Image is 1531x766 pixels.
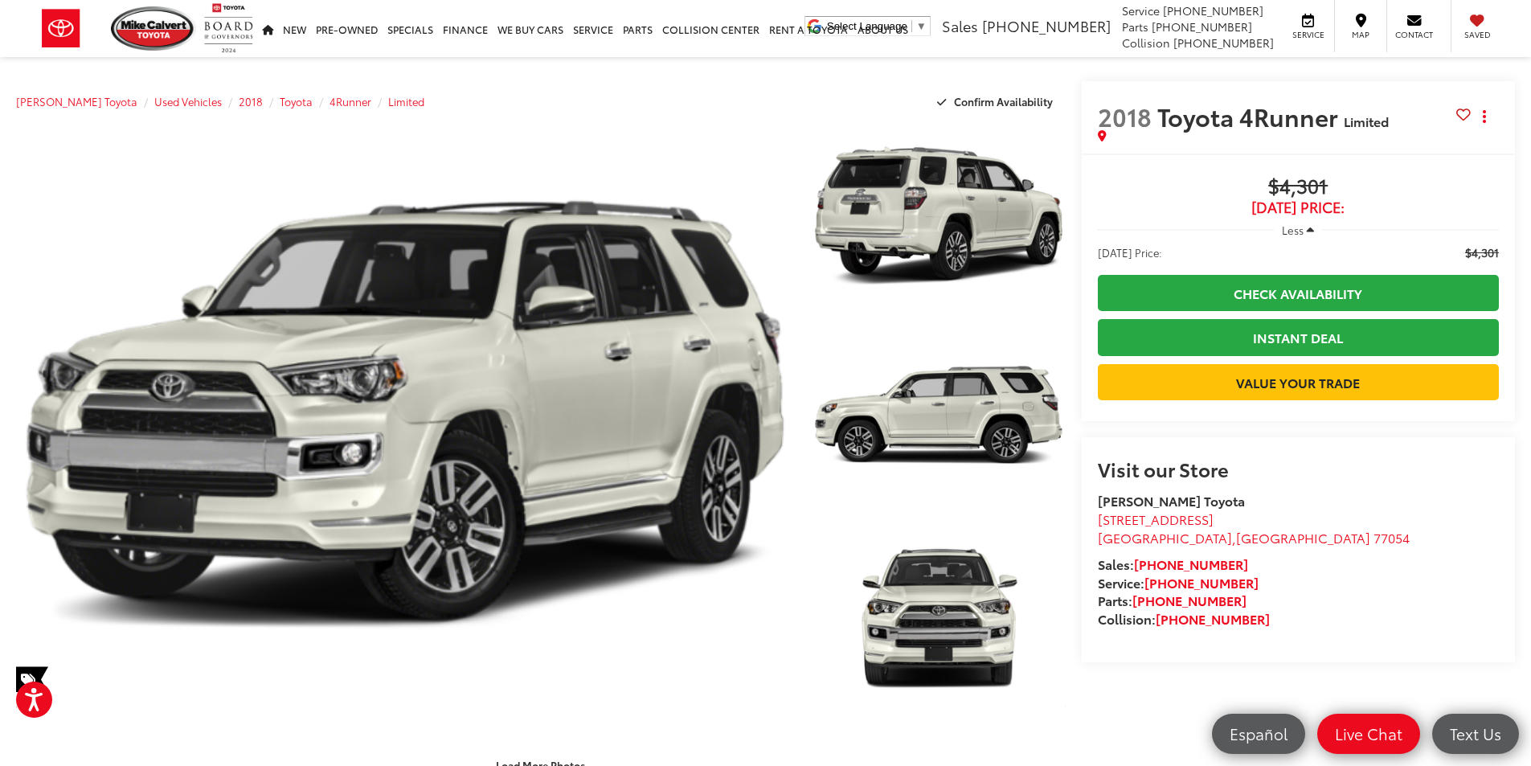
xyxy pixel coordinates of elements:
[1122,35,1170,51] span: Collision
[16,94,137,109] a: [PERSON_NAME] Toyota
[1344,112,1389,130] span: Limited
[1098,573,1259,592] strong: Service:
[1098,609,1270,628] strong: Collision:
[239,94,263,109] a: 2018
[1152,18,1252,35] span: [PHONE_NUMBER]
[808,119,1067,313] img: 2018 Toyota 4Runner Limited
[1465,244,1499,260] span: $4,301
[16,121,794,710] a: Expand Photo 0
[1098,510,1410,547] a: [STREET_ADDRESS] [GEOGRAPHIC_DATA],[GEOGRAPHIC_DATA] 77054
[1132,591,1246,609] a: [PHONE_NUMBER]
[928,88,1066,116] button: Confirm Availability
[1442,723,1509,743] span: Text Us
[154,94,222,109] a: Used Vehicles
[1098,319,1499,355] a: Instant Deal
[1317,714,1420,754] a: Live Chat
[812,321,1066,511] a: Expand Photo 2
[1343,29,1378,40] span: Map
[1098,199,1499,215] span: [DATE] Price:
[280,94,313,109] a: Toyota
[982,15,1111,36] span: [PHONE_NUMBER]
[1156,609,1270,628] a: [PHONE_NUMBER]
[942,15,978,36] span: Sales
[1212,714,1305,754] a: Español
[1098,528,1232,547] span: [GEOGRAPHIC_DATA]
[1098,244,1162,260] span: [DATE] Price:
[111,6,196,51] img: Mike Calvert Toyota
[1098,458,1499,479] h2: Visit our Store
[954,94,1053,109] span: Confirm Availability
[1098,364,1499,400] a: Value Your Trade
[1163,2,1263,18] span: [PHONE_NUMBER]
[1098,591,1246,609] strong: Parts:
[8,118,801,713] img: 2018 Toyota 4Runner Limited
[1327,723,1410,743] span: Live Chat
[1134,555,1248,573] a: [PHONE_NUMBER]
[16,666,48,692] span: Special
[1098,528,1410,547] span: ,
[916,20,927,32] span: ▼
[1098,510,1214,528] span: [STREET_ADDRESS]
[1098,99,1152,133] span: 2018
[808,318,1067,513] img: 2018 Toyota 4Runner Limited
[1373,528,1410,547] span: 77054
[1122,2,1160,18] span: Service
[1173,35,1274,51] span: [PHONE_NUMBER]
[1098,175,1499,199] span: $4,301
[812,121,1066,312] a: Expand Photo 1
[1483,110,1486,123] span: dropdown dots
[1471,102,1499,130] button: Actions
[812,520,1066,711] a: Expand Photo 3
[1157,99,1344,133] span: Toyota 4Runner
[1459,29,1495,40] span: Saved
[1395,29,1433,40] span: Contact
[1236,528,1370,547] span: [GEOGRAPHIC_DATA]
[330,94,371,109] a: 4Runner
[1122,18,1148,35] span: Parts
[1098,555,1248,573] strong: Sales:
[1222,723,1296,743] span: Español
[1144,573,1259,592] a: [PHONE_NUMBER]
[1290,29,1326,40] span: Service
[1274,215,1322,244] button: Less
[1282,223,1304,237] span: Less
[388,94,424,109] a: Limited
[1432,714,1519,754] a: Text Us
[1098,275,1499,311] a: Check Availability
[808,518,1067,712] img: 2018 Toyota 4Runner Limited
[1098,491,1245,510] strong: [PERSON_NAME] Toyota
